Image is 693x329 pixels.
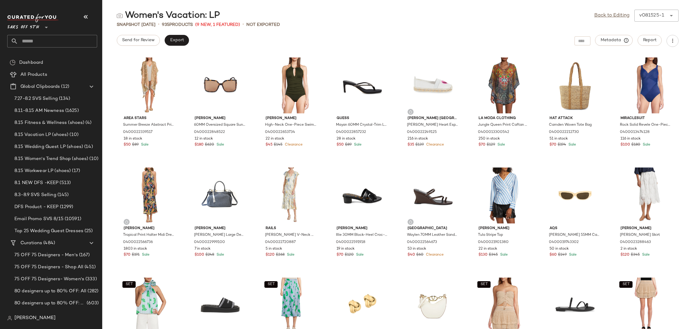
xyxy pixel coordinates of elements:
span: High-Neck One-Piece Swimsuit [265,122,316,128]
span: Snapshot [DATE] [117,22,156,28]
span: DFS Product - KEEP [14,204,59,211]
span: 0400022564673 [407,240,437,245]
span: 5 in stock [266,246,282,252]
span: 0400023288463 [620,240,651,245]
img: svg%3e [409,110,412,114]
img: 0400022653734_OLIVE [261,57,322,113]
span: (484) [42,240,55,247]
span: 0400019743302 [549,240,579,245]
span: $70 [337,252,343,258]
img: 0400022339517_BEIGE [119,57,180,113]
span: [PERSON_NAME] [14,315,56,322]
span: Top 25 Wedding Guest Dresses [14,228,83,235]
span: 80 designers up to 80% OFF: All [14,288,86,295]
span: 1803 in stock [124,246,147,252]
span: $100 [621,142,630,148]
span: Sale [567,143,576,147]
span: Hat Attack [550,116,601,121]
img: 0400019743302 [545,168,605,223]
span: Tula Stripe Top [478,232,503,238]
span: 8.11-8.15 AM Newness [14,107,64,114]
span: 7 in stock [195,246,211,252]
span: (14) [83,143,93,150]
span: Illie 30MM Block-Heel Croc-Embossed Sandals [336,232,387,238]
span: Not Exported [246,22,280,28]
span: Sale [641,253,650,257]
img: 0400022564673_BROWNLEATHER [403,168,464,223]
span: 8.15 Vacation LP (shoes) [14,131,68,138]
span: $50 [124,142,131,148]
span: $70 [479,142,485,148]
span: 53 in stock [408,246,426,252]
button: Report [638,35,662,46]
span: Clearance [425,253,444,257]
span: Tropical Print Halter Midi Dress [123,232,174,238]
span: 0400022212730 [549,130,579,135]
img: 0400022999100_DENIM [190,168,251,223]
button: SET [122,281,136,288]
span: Guess [337,116,388,121]
span: (12) [60,83,69,90]
span: $268 [276,252,285,258]
span: Curations [20,240,42,247]
span: (10591) [63,216,81,223]
span: 8.15 Fitness & Wellness (shoes) [14,119,84,126]
span: 216 in stock [408,136,428,142]
span: 0400022249125 [407,130,437,135]
span: Sale [353,143,362,147]
span: $70 [124,252,131,258]
button: Send for Review [117,35,160,46]
span: $120 [266,252,275,258]
span: 22 in stock [479,246,497,252]
span: [PERSON_NAME] [621,226,672,231]
span: 51 in stock [550,136,568,142]
span: (9 New, 1 Featured) [195,22,240,28]
button: SET [264,281,278,288]
span: Mayan 60MM Crystal-Trim Low Heel Flip-Flops [336,122,387,128]
span: 75 OFF 75 Designers - Shop All [14,264,83,271]
span: 2 in stock [621,246,637,252]
span: Sale [286,253,294,257]
span: 0400022566736 [123,240,153,245]
span: Export [170,38,184,43]
span: [PERSON_NAME] Skirt [620,232,660,238]
span: $129 [487,142,495,148]
span: $89 [132,142,139,148]
span: SET [480,282,488,287]
span: 116 in stock [621,136,641,142]
span: $120 [345,252,354,258]
span: $149 [558,252,567,258]
span: 8.3-8.9 SVS Selling [14,192,56,198]
span: Saks OFF 5TH [7,20,39,31]
span: 75 OFF 75 Designers - Men's [14,252,78,259]
span: (167) [78,252,90,259]
span: Summer Breeze Abstract Print Coverup [123,122,174,128]
span: [PERSON_NAME] Large Denim and Leather Satchel [194,232,245,238]
span: [PERSON_NAME] V-Neck Midi-Dress [265,232,316,238]
img: 0400013300542_BROWN [474,57,534,113]
img: 0400022720887 [261,168,322,223]
img: 0400022848522 [190,57,251,113]
span: $120 [621,252,630,258]
span: (333) [84,276,97,283]
span: $620 [205,142,214,148]
button: Export [165,35,189,46]
span: SET [125,282,133,287]
span: Email Promo SVS 8/15 [14,216,63,223]
span: (4) [84,119,91,126]
span: (17) [71,168,80,174]
button: Metadata [595,35,633,46]
span: 0400013300542 [478,130,509,135]
img: svg%3e [7,316,12,321]
span: 18 in stock [124,136,142,142]
span: 0400022848522 [194,130,225,135]
span: 0400013474128 [620,130,650,135]
a: Back to Editing [594,12,630,19]
img: 0400022591918_BLACK [332,168,393,223]
img: 0400021901380_AZUREBLUE [474,168,534,223]
span: (134) [58,95,70,102]
button: SET [619,281,633,288]
span: La Moda Clothing [479,116,530,121]
span: Sale [215,143,224,147]
span: (10) [68,131,79,138]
